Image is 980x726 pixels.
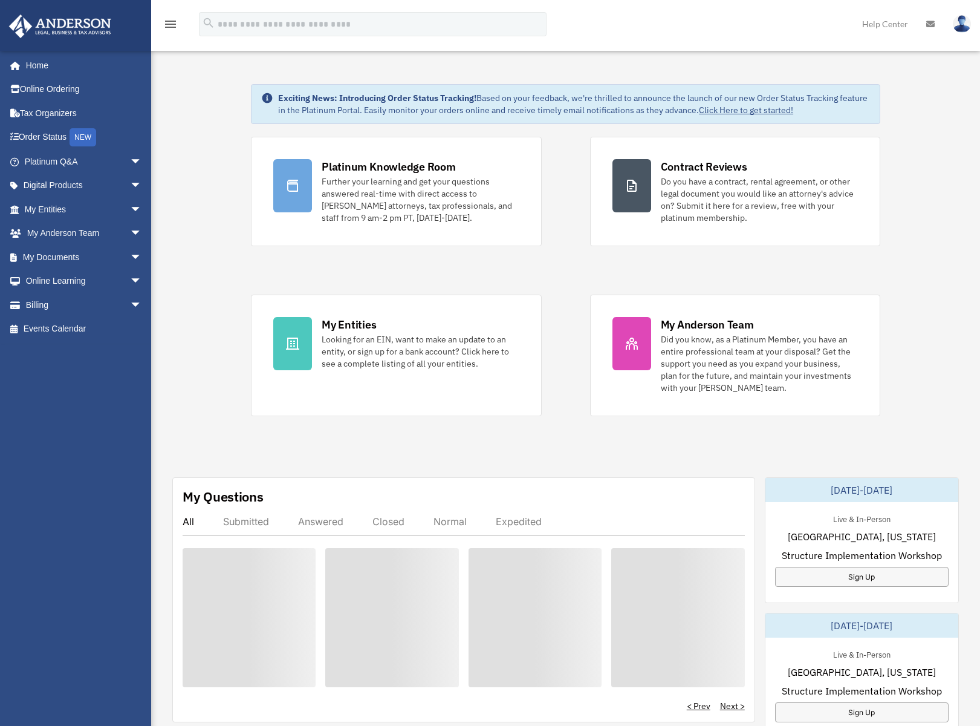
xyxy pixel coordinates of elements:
div: Did you know, as a Platinum Member, you have an entire professional team at your disposal? Get th... [661,333,858,394]
a: Events Calendar [8,317,160,341]
a: Sign Up [775,702,949,722]
span: Structure Implementation Workshop [782,548,942,563]
a: Contract Reviews Do you have a contract, rental agreement, or other legal document you would like... [590,137,880,246]
a: Order StatusNEW [8,125,160,150]
a: Tax Organizers [8,101,160,125]
div: My Questions [183,488,264,506]
a: Billingarrow_drop_down [8,293,160,317]
span: [GEOGRAPHIC_DATA], [US_STATE] [788,665,936,679]
strong: Exciting News: Introducing Order Status Tracking! [278,93,476,103]
div: My Anderson Team [661,317,754,332]
span: Structure Implementation Workshop [782,684,942,698]
a: My Documentsarrow_drop_down [8,245,160,269]
div: Further your learning and get your questions answered real-time with direct access to [PERSON_NAM... [322,175,519,224]
span: [GEOGRAPHIC_DATA], [US_STATE] [788,529,936,544]
div: Answered [298,515,343,528]
div: Do you have a contract, rental agreement, or other legal document you would like an attorney's ad... [661,175,858,224]
i: menu [163,17,178,31]
a: My Entitiesarrow_drop_down [8,197,160,221]
div: [DATE]-[DATE] [765,478,958,502]
div: Live & In-Person [823,512,900,525]
div: NEW [70,128,96,146]
a: menu [163,21,178,31]
a: Click Here to get started! [699,105,793,116]
img: User Pic [953,15,971,33]
span: arrow_drop_down [130,149,154,174]
div: Live & In-Person [823,647,900,660]
div: My Entities [322,317,376,332]
img: Anderson Advisors Platinum Portal [5,15,115,38]
span: arrow_drop_down [130,269,154,294]
a: Platinum Q&Aarrow_drop_down [8,149,160,174]
span: arrow_drop_down [130,221,154,246]
a: Sign Up [775,567,949,587]
a: My Entities Looking for an EIN, want to make an update to an entity, or sign up for a bank accoun... [251,295,541,416]
span: arrow_drop_down [130,293,154,318]
div: Looking for an EIN, want to make an update to an entity, or sign up for a bank account? Click her... [322,333,519,370]
a: Next > [720,700,745,712]
div: Expedited [496,515,542,528]
div: All [183,515,194,528]
a: Home [8,53,154,77]
div: Closed [372,515,404,528]
a: Online Ordering [8,77,160,102]
i: search [202,16,215,30]
div: Platinum Knowledge Room [322,159,456,174]
a: My Anderson Team Did you know, as a Platinum Member, you have an entire professional team at your... [590,295,880,416]
span: arrow_drop_down [130,245,154,270]
a: Platinum Knowledge Room Further your learning and get your questions answered real-time with dire... [251,137,541,246]
div: Contract Reviews [661,159,747,174]
a: < Prev [687,700,710,712]
div: [DATE]-[DATE] [765,613,958,638]
div: Normal [433,515,467,528]
a: Digital Productsarrow_drop_down [8,174,160,198]
a: My Anderson Teamarrow_drop_down [8,221,160,246]
div: Submitted [223,515,269,528]
span: arrow_drop_down [130,197,154,222]
div: Based on your feedback, we're thrilled to announce the launch of our new Order Status Tracking fe... [278,92,870,116]
span: arrow_drop_down [130,174,154,198]
a: Online Learningarrow_drop_down [8,269,160,293]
